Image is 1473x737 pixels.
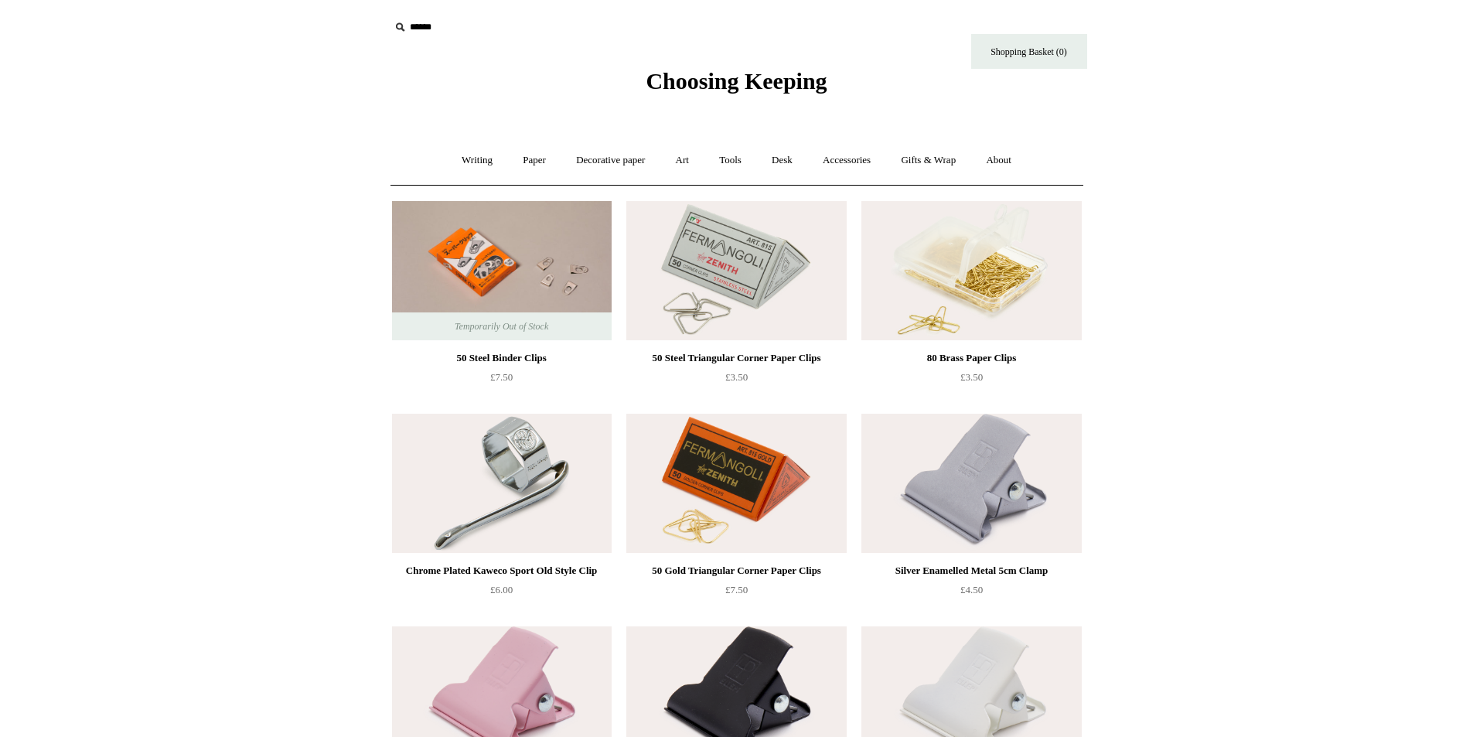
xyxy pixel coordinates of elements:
a: Choosing Keeping [646,80,827,91]
img: Silver Enamelled Metal 5cm Clamp [861,414,1081,553]
a: Accessories [809,140,885,181]
a: Gifts & Wrap [887,140,970,181]
img: 50 Steel Binder Clips [392,201,612,340]
img: Chrome Plated Kaweco Sport Old Style Clip [392,414,612,553]
a: Decorative paper [562,140,659,181]
a: Shopping Basket (0) [971,34,1087,69]
img: 50 Gold Triangular Corner Paper Clips [626,414,846,553]
span: £4.50 [960,584,983,595]
a: 50 Steel Binder Clips 50 Steel Binder Clips Temporarily Out of Stock [392,201,612,340]
a: 50 Steel Binder Clips £7.50 [392,349,612,412]
span: £3.50 [960,371,983,383]
a: 50 Gold Triangular Corner Paper Clips 50 Gold Triangular Corner Paper Clips [626,414,846,553]
a: Chrome Plated Kaweco Sport Old Style Clip £6.00 [392,561,612,625]
a: 80 Brass Paper Clips 80 Brass Paper Clips [861,201,1081,340]
div: 50 Gold Triangular Corner Paper Clips [630,561,842,580]
img: 80 Brass Paper Clips [861,201,1081,340]
a: 50 Steel Triangular Corner Paper Clips 50 Steel Triangular Corner Paper Clips [626,201,846,340]
span: Choosing Keeping [646,68,827,94]
a: Tools [705,140,755,181]
a: 80 Brass Paper Clips £3.50 [861,349,1081,412]
a: Paper [509,140,560,181]
span: Temporarily Out of Stock [439,312,564,340]
div: 50 Steel Binder Clips [396,349,608,367]
a: About [972,140,1025,181]
div: Chrome Plated Kaweco Sport Old Style Clip [396,561,608,580]
div: 80 Brass Paper Clips [865,349,1077,367]
a: Silver Enamelled Metal 5cm Clamp £4.50 [861,561,1081,625]
div: 50 Steel Triangular Corner Paper Clips [630,349,842,367]
div: Silver Enamelled Metal 5cm Clamp [865,561,1077,580]
a: Silver Enamelled Metal 5cm Clamp Silver Enamelled Metal 5cm Clamp [861,414,1081,553]
a: 50 Gold Triangular Corner Paper Clips £7.50 [626,561,846,625]
a: Art [662,140,703,181]
span: £3.50 [725,371,748,383]
a: Writing [448,140,506,181]
span: £7.50 [490,371,513,383]
span: £6.00 [490,584,513,595]
span: £7.50 [725,584,748,595]
a: Desk [758,140,806,181]
a: 50 Steel Triangular Corner Paper Clips £3.50 [626,349,846,412]
img: 50 Steel Triangular Corner Paper Clips [626,201,846,340]
a: Chrome Plated Kaweco Sport Old Style Clip Chrome Plated Kaweco Sport Old Style Clip [392,414,612,553]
